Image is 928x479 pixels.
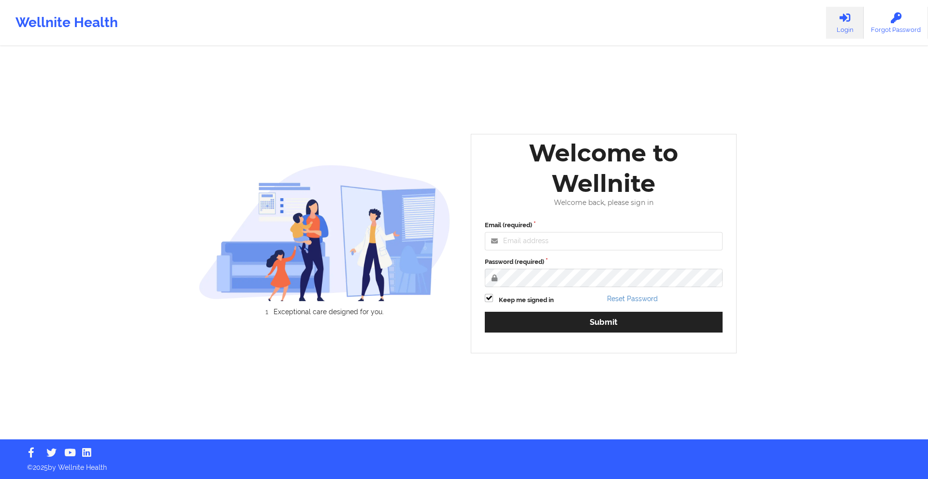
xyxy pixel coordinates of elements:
[485,312,723,333] button: Submit
[199,164,451,301] img: wellnite-auth-hero_200.c722682e.png
[826,7,864,39] a: Login
[864,7,928,39] a: Forgot Password
[20,456,908,472] p: © 2025 by Wellnite Health
[485,257,723,267] label: Password (required)
[478,138,729,199] div: Welcome to Wellnite
[485,220,723,230] label: Email (required)
[485,232,723,250] input: Email address
[478,199,729,207] div: Welcome back, please sign in
[499,295,554,305] label: Keep me signed in
[607,295,658,303] a: Reset Password
[207,308,450,316] li: Exceptional care designed for you.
